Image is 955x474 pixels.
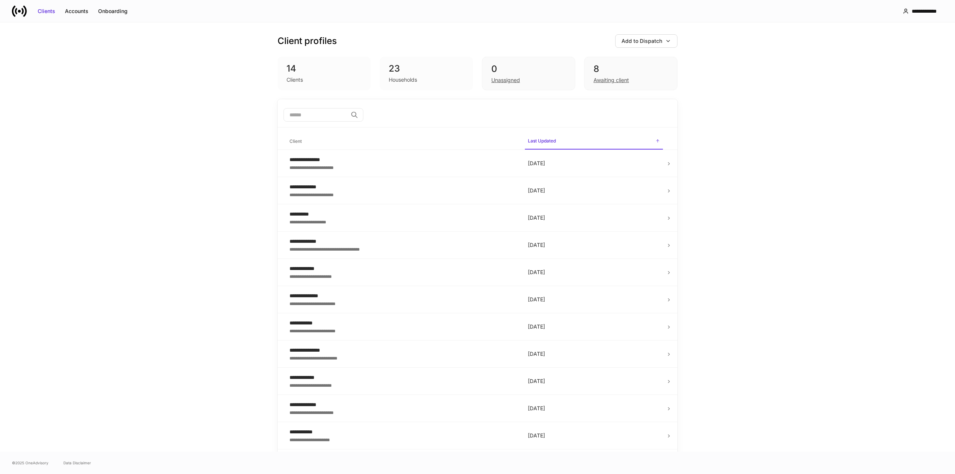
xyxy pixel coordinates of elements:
[528,323,660,330] p: [DATE]
[389,76,417,84] div: Households
[60,5,93,17] button: Accounts
[482,57,575,90] div: 0Unassigned
[286,63,362,75] div: 14
[528,241,660,249] p: [DATE]
[389,63,464,75] div: 23
[33,5,60,17] button: Clients
[38,7,55,15] div: Clients
[528,160,660,167] p: [DATE]
[528,187,660,194] p: [DATE]
[289,138,302,145] h6: Client
[528,296,660,303] p: [DATE]
[528,432,660,439] p: [DATE]
[584,57,677,90] div: 8Awaiting client
[65,7,88,15] div: Accounts
[528,377,660,385] p: [DATE]
[528,350,660,358] p: [DATE]
[528,405,660,412] p: [DATE]
[594,63,668,75] div: 8
[286,76,303,84] div: Clients
[286,134,519,149] span: Client
[594,76,629,84] div: Awaiting client
[615,34,677,48] button: Add to Dispatch
[491,76,520,84] div: Unassigned
[528,214,660,222] p: [DATE]
[528,137,556,144] h6: Last Updated
[491,63,566,75] div: 0
[278,35,337,47] h3: Client profiles
[621,37,662,45] div: Add to Dispatch
[12,460,48,466] span: © 2025 OneAdvisory
[98,7,128,15] div: Onboarding
[63,460,91,466] a: Data Disclaimer
[528,269,660,276] p: [DATE]
[525,134,663,150] span: Last Updated
[93,5,132,17] button: Onboarding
